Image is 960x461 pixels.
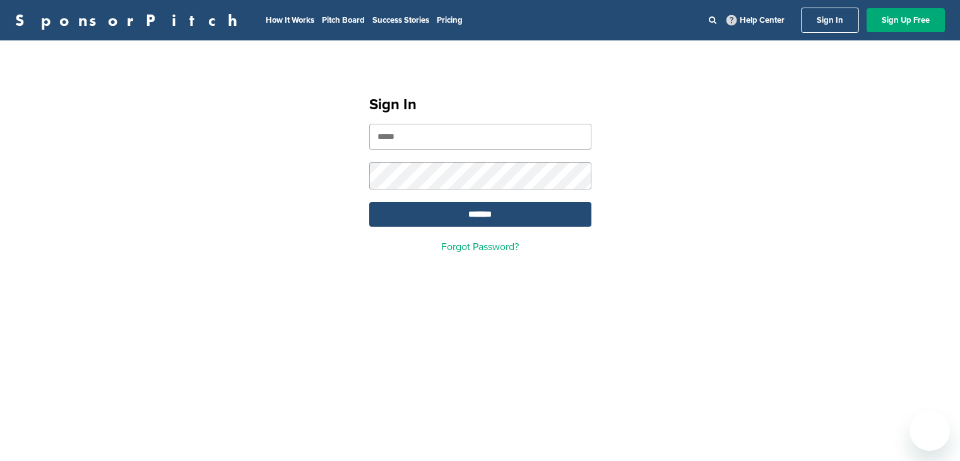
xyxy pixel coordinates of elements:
a: Pricing [437,15,463,25]
a: Sign Up Free [867,8,945,32]
a: Forgot Password? [441,241,519,253]
a: Success Stories [372,15,429,25]
a: SponsorPitch [15,12,246,28]
a: Sign In [801,8,859,33]
a: Help Center [724,13,787,28]
a: How It Works [266,15,314,25]
iframe: Button to launch messaging window [910,410,950,451]
h1: Sign In [369,93,591,116]
a: Pitch Board [322,15,365,25]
